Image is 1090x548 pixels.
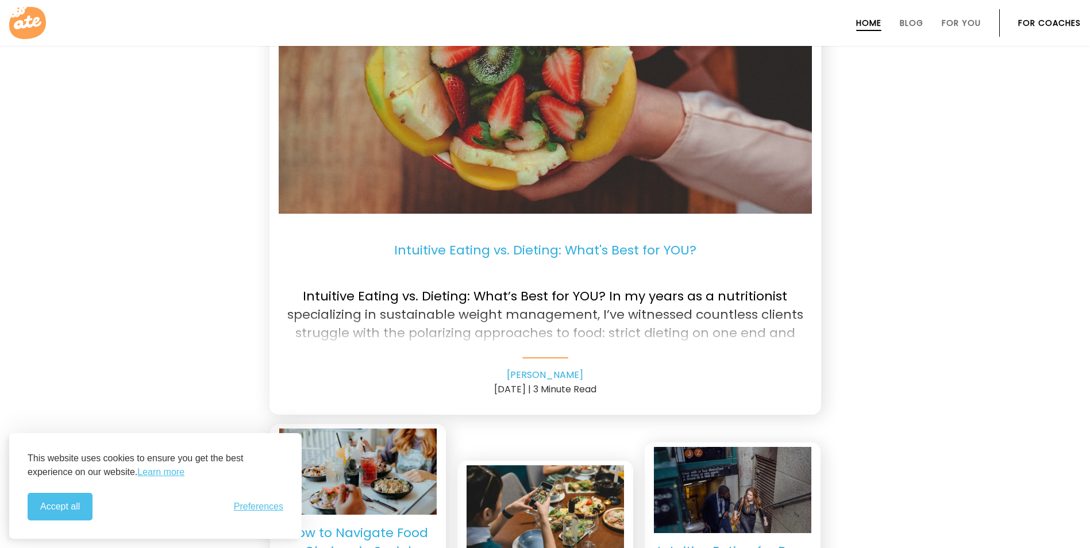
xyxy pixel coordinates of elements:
[137,465,184,479] a: Learn more
[507,368,583,382] a: [PERSON_NAME]
[279,382,812,396] div: [DATE] | 3 Minute Read
[654,447,811,533] a: intuitive eating for bust professionals. Image: Pexels - Mizuno K
[1018,18,1081,28] a: For Coaches
[279,428,437,516] img: Social Eating. Image: Pexels - thecactusena ‎
[28,451,283,479] p: This website uses cookies to ensure you get the best experience on our website.
[900,18,923,28] a: Blog
[279,278,812,342] p: Intuitive Eating vs. Dieting: What’s Best for YOU? In my years as a nutritionist specializing in ...
[856,18,881,28] a: Home
[942,18,981,28] a: For You
[28,493,93,520] button: Accept all cookies
[279,429,437,515] a: Social Eating. Image: Pexels - thecactusena ‎
[234,501,283,512] span: Preferences
[279,223,812,358] a: Intuitive Eating vs. Dieting: What's Best for YOU? Intuitive Eating vs. Dieting: What’s Best for ...
[279,223,812,278] p: Intuitive Eating vs. Dieting: What's Best for YOU?
[234,501,283,512] button: Toggle preferences
[654,438,811,542] img: intuitive eating for bust professionals. Image: Pexels - Mizuno K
